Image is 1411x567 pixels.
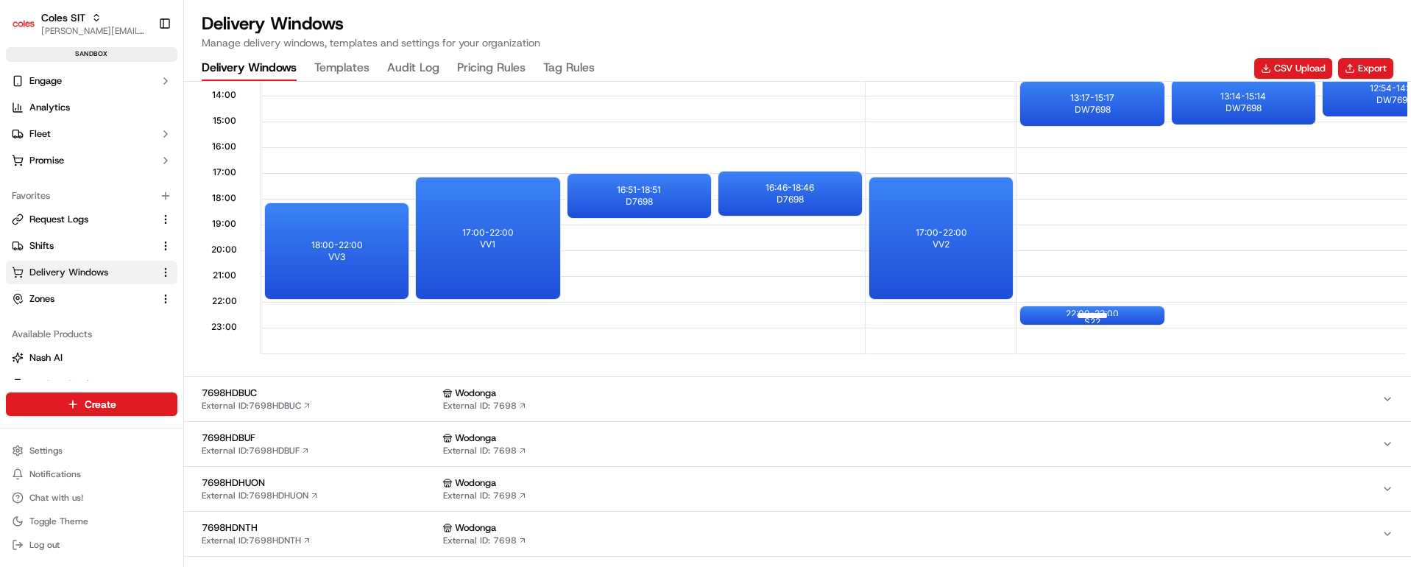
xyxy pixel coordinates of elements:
span: DW7698 [1075,104,1111,116]
button: 7698HDNTHExternal ID:7698HDNTH WodongaExternal ID: 7698 [184,512,1411,556]
span: 7698HDNTH [202,521,437,535]
span: VV3 [328,251,345,263]
span: Create [85,397,116,412]
span: 21:00 [213,270,236,281]
button: 7698HDBUFExternal ID:7698HDBUF WodongaExternal ID: 7698 [184,422,1411,466]
span: Chat with us! [29,492,83,504]
p: Manage delivery windows, templates and settings for your organization [202,35,540,50]
a: External ID:7698HDNTH [202,535,311,546]
span: Zones [29,292,54,306]
button: CSV Upload [1254,58,1332,79]
button: Coles SIT [41,10,85,25]
a: Analytics [6,96,177,119]
span: Pylon [146,250,178,261]
span: Toggle Theme [29,515,88,527]
span: 14:00 [212,89,236,101]
button: Pricing Rules [457,56,526,81]
span: Engage [29,74,62,88]
span: Log out [29,539,60,551]
a: External ID:7698HDBUF [202,445,310,457]
button: Engage [6,69,177,93]
div: We're available if you need us! [50,155,186,167]
span: Fleet [29,127,51,141]
button: Templates [314,56,369,81]
p: 18:00 - 22:00 [311,239,363,251]
span: 18:00 [212,192,236,204]
button: Delivery Windows [202,56,297,81]
img: Coles SIT [12,12,35,35]
span: Wodonga [455,476,496,490]
div: Start new chat [50,141,241,155]
span: 7698HDBUC [202,387,437,400]
button: [PERSON_NAME][EMAIL_ADDRESS][PERSON_NAME][PERSON_NAME][DOMAIN_NAME] [41,25,146,37]
a: External ID:7698HDBUC [202,400,311,412]
a: External ID: 7698 [443,535,527,546]
button: Audit Log [387,56,439,81]
button: Create [6,392,177,416]
a: Powered byPylon [104,249,178,261]
span: 22:00 [212,295,237,307]
span: 15:00 [213,115,236,127]
button: Request Logs [6,208,177,231]
img: 1736555255976-a54dd68f-1ca7-489b-9aae-adbdc363a1c4 [15,141,41,167]
span: Request Logs [29,213,88,226]
button: Tag Rules [543,56,595,81]
button: Nash AI [6,346,177,370]
span: Knowledge Base [29,214,113,228]
span: Wodonga [455,432,496,445]
button: Zones [6,287,177,311]
button: Coles SITColes SIT[PERSON_NAME][EMAIL_ADDRESS][PERSON_NAME][PERSON_NAME][DOMAIN_NAME] [6,6,152,41]
a: Nash AI [12,351,171,364]
span: 23:00 [211,321,237,333]
button: Delivery Windows [6,261,177,284]
button: Export [1338,58,1393,79]
h1: Delivery Windows [202,12,540,35]
a: Delivery Windows [12,266,154,279]
span: D7698 [626,196,653,208]
span: Notifications [29,468,81,480]
button: 7698HDHUONExternal ID:7698HDHUON WodongaExternal ID: 7698 [184,467,1411,511]
span: 16:00 [212,141,236,152]
a: 📗Knowledge Base [9,208,119,234]
span: Product Catalog [29,378,100,391]
span: 19:00 [212,218,236,230]
a: External ID:7698HDHUON [202,490,319,501]
button: Shifts [6,234,177,258]
span: 17:00 [213,166,236,178]
span: 20:00 [211,244,237,256]
a: External ID: 7698 [443,490,527,501]
p: Welcome 👋 [15,59,268,82]
span: VV2 [933,239,949,250]
span: API Documentation [139,214,236,228]
span: D7698 [777,194,804,205]
span: Analytics [29,101,70,114]
button: Promise [6,149,177,172]
button: Start new chat [250,145,268,163]
span: Settings [29,445,63,457]
p: 17:00 - 22:00 [916,227,967,239]
input: Got a question? Start typing here... [38,95,265,110]
button: 7698HDBUCExternal ID:7698HDBUC WodongaExternal ID: 7698 [184,377,1411,421]
button: Settings [6,440,177,461]
span: 7698HDBUF [202,432,437,445]
p: 17:00 - 22:00 [462,227,514,239]
img: Nash [15,15,44,44]
a: 💻API Documentation [119,208,242,234]
button: Notifications [6,464,177,485]
div: 📗 [15,215,26,227]
span: Wodonga [455,387,496,400]
span: DW7698 [1226,102,1262,114]
button: Fleet [6,122,177,146]
span: Wodonga [455,521,496,535]
span: 7698HDHUON [202,476,437,490]
button: Toggle Theme [6,511,177,532]
a: Request Logs [12,213,154,226]
a: External ID: 7698 [443,445,527,457]
span: Delivery Windows [29,266,108,279]
span: VV1 [480,239,495,250]
span: Shifts [29,239,54,253]
a: Product Catalog [12,378,171,391]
